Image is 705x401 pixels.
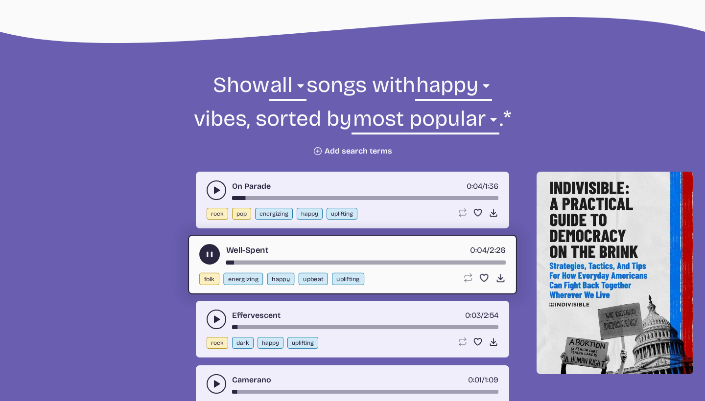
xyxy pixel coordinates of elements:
button: uplifting [287,337,318,349]
div: song-time-bar [232,196,498,200]
button: play-pause toggle [207,310,226,329]
a: On Parade [232,180,271,192]
span: timer [468,375,482,384]
select: genre [269,71,306,105]
button: play-pause toggle [199,244,220,265]
span: 1:36 [485,181,498,191]
button: Loop [463,273,473,283]
a: Camerano [232,374,271,386]
button: happy [297,208,323,220]
div: song-time-bar [232,325,498,329]
button: pop [232,208,251,220]
button: happy [267,273,295,285]
select: vibe [415,71,492,105]
button: uplifting [332,273,364,285]
button: energizing [255,208,293,220]
button: play-pause toggle [207,180,226,200]
button: Loop [457,208,467,218]
button: rock [207,208,228,220]
a: Well-Spent [226,244,268,256]
button: Favorite [473,337,483,347]
div: / [468,374,498,386]
img: Help save our democracy! [537,172,693,374]
button: energizing [223,273,263,285]
button: folk [199,273,219,285]
button: play-pause toggle [207,374,226,394]
button: uplifting [327,208,357,220]
button: Loop [457,337,467,347]
span: timer [467,181,482,191]
button: Favorite [473,208,483,218]
span: 2:26 [490,245,506,255]
div: song-time-bar [226,261,506,265]
button: happy [258,337,283,349]
div: / [470,244,505,256]
button: dark [232,337,254,349]
span: timer [465,311,481,320]
form: Show songs with vibes, sorted by . [86,71,619,156]
span: timer [470,245,487,255]
div: song-time-bar [232,390,498,394]
button: Favorite [479,273,489,283]
div: / [465,310,498,321]
span: 1:09 [485,375,498,384]
button: rock [207,337,228,349]
div: / [467,180,498,192]
span: 2:54 [484,311,498,320]
a: Effervescent [232,310,281,321]
button: upbeat [299,273,328,285]
button: Add search terms [313,146,392,156]
select: sorting [352,105,499,138]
